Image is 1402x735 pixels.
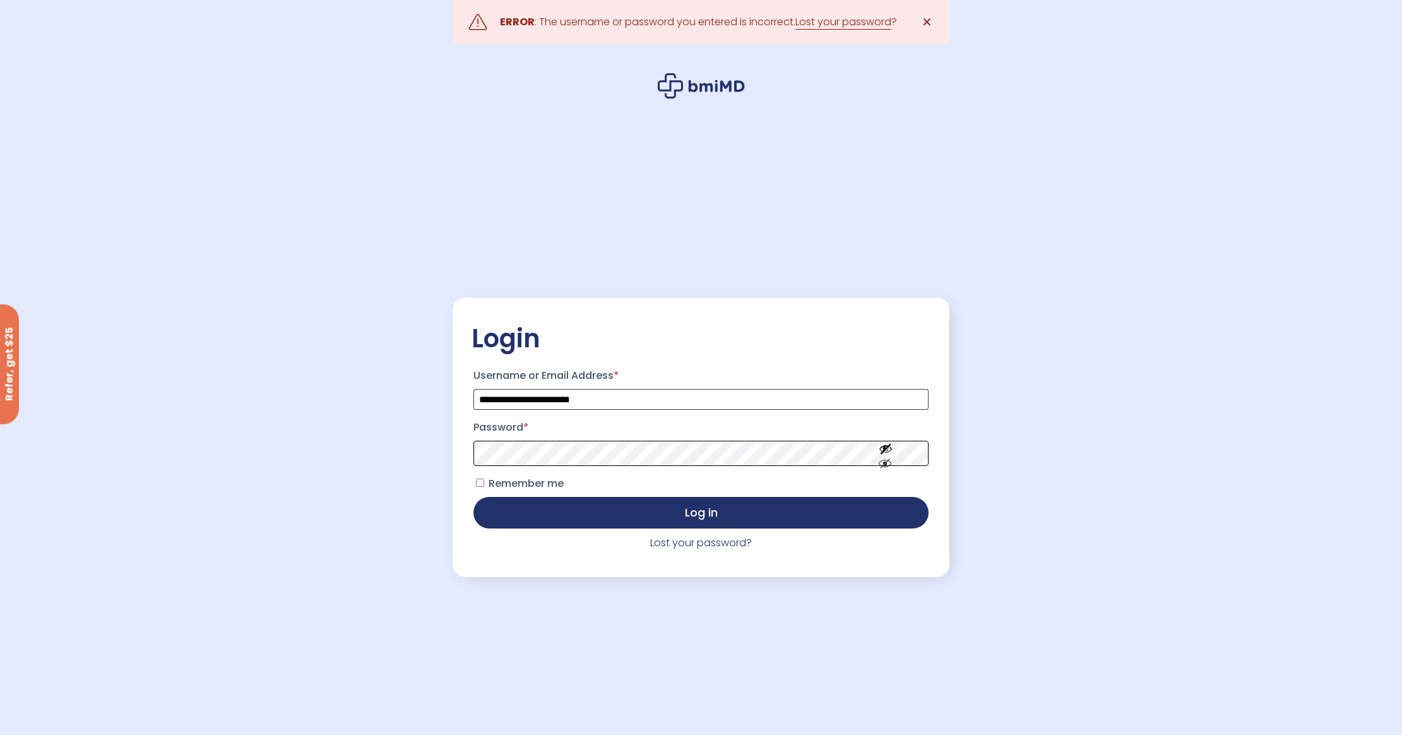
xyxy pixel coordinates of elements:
[472,323,930,354] h2: Login
[473,366,928,386] label: Username or Email Address
[500,15,535,29] strong: ERROR
[473,417,928,438] label: Password
[500,13,897,31] div: : The username or password you entered is incorrect. ?
[650,535,752,550] a: Lost your password?
[489,476,564,491] span: Remember me
[473,497,928,529] button: Log in
[850,432,921,475] button: Show password
[476,479,484,487] input: Remember me
[922,13,932,31] span: ✕
[915,9,940,35] a: ✕
[795,15,891,30] a: Lost your password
